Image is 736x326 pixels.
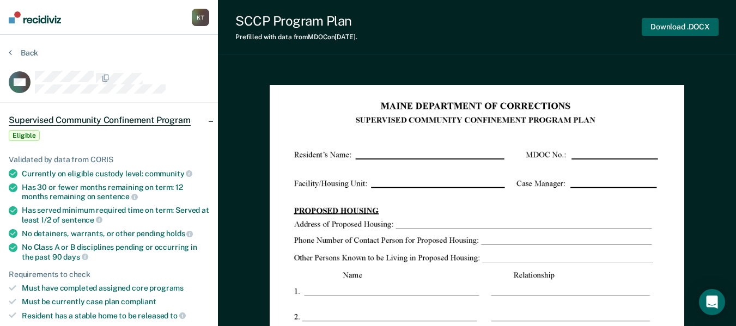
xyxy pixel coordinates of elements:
div: No Class A or B disciplines pending or occurring in the past 90 [22,243,209,261]
span: sentence [62,216,102,224]
div: Resident has a stable home to be released [22,311,209,321]
span: compliant [121,297,156,306]
span: Eligible [9,130,40,141]
div: Prefilled with data from MDOC on [DATE] . [235,33,357,41]
div: Must have completed assigned core [22,284,209,293]
span: to [170,311,186,320]
div: SCCP Program Plan [235,13,357,29]
span: days [63,253,88,261]
div: Has served minimum required time on term: Served at least 1/2 of [22,206,209,224]
div: Validated by data from CORIS [9,155,209,164]
span: community [145,169,193,178]
span: holds [166,229,193,238]
span: programs [149,284,184,292]
button: KT [192,9,209,26]
button: Back [9,48,38,58]
img: Recidiviz [9,11,61,23]
div: No detainers, warrants, or other pending [22,229,209,238]
div: K T [192,9,209,26]
div: Requirements to check [9,270,209,279]
button: Download .DOCX [642,18,719,36]
span: sentence [97,192,138,201]
div: Open Intercom Messenger [699,289,725,315]
div: Must be currently case plan [22,297,209,306]
span: Supervised Community Confinement Program [9,115,191,126]
div: Has 30 or fewer months remaining on term: 12 months remaining on [22,183,209,201]
div: Currently on eligible custody level: [22,169,209,179]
